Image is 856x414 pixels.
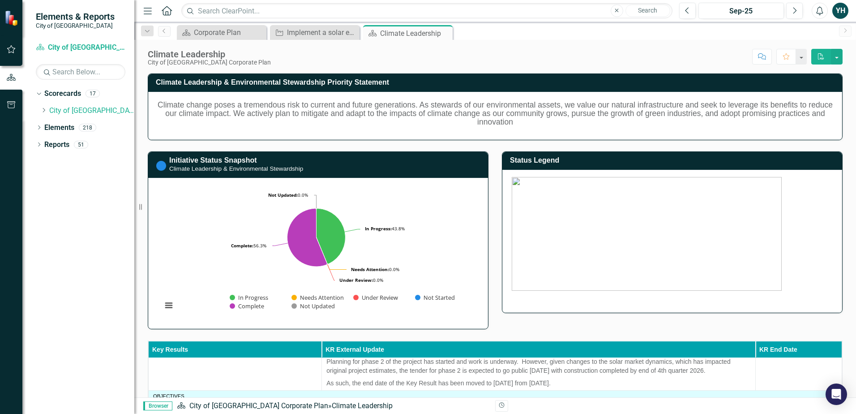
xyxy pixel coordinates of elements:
button: View chart menu, Chart [163,299,175,312]
div: » [177,401,488,411]
tspan: Needs Attention: [351,266,389,272]
tspan: Complete: [231,242,253,249]
img: ClearPoint Strategy [4,10,20,26]
tspan: Not Updated: [268,192,298,198]
a: Scorecards [44,89,81,99]
input: Search ClearPoint... [181,3,672,19]
div: Climate Leadership [332,401,393,410]
a: Initiative Status Snapshot [169,156,257,164]
div: Climate Leadership [148,49,271,59]
div: Sep-25 [702,6,781,17]
a: Elements [44,123,74,133]
img: Not Started [156,160,167,171]
a: Corporate Plan [179,27,264,38]
button: Search [625,4,670,17]
text: 56.3% [231,242,266,249]
path: Complete, 9. [287,208,327,267]
tspan: Under Review: [339,277,373,283]
button: Show Not Started [415,293,454,302]
div: Chart. Highcharts interactive chart. [158,185,479,319]
span: Elements & Reports [36,11,115,22]
div: Corporate Plan [194,27,264,38]
button: Show Under Review [353,293,399,302]
text: 0.0% [351,266,399,272]
p: As such, the end date of the Key Result has been moved to [DATE] from [DATE]. [326,377,751,388]
small: Climate Leadership & Environmental Stewardship [169,165,303,172]
text: Needs Attention [300,293,344,302]
a: City of [GEOGRAPHIC_DATA] Corporate Plan [36,43,125,53]
button: Show Complete [230,302,264,310]
button: Show Needs Attention [291,293,343,302]
button: Show Not Updated [291,302,334,310]
a: City of [GEOGRAPHIC_DATA] Corporate Plan [49,106,134,116]
button: Sep-25 [698,3,784,19]
a: City of [GEOGRAPHIC_DATA] Corporate Plan [189,401,328,410]
text: Not Updated [300,302,335,310]
div: 218 [79,124,96,131]
h3: Status Legend [510,156,838,164]
text: 43.8% [365,225,405,232]
input: Search Below... [36,64,125,80]
div: Climate Leadership [380,28,450,39]
div: Objectives [153,393,837,399]
path: In Progress, 7. [316,208,345,264]
tspan: In Progress: [365,225,392,232]
div: 51 [74,141,88,148]
p: Planning for phase 2 of the project has started and work is underway. However, given changes to t... [326,355,751,377]
h3: Climate Leadership & Environmental Stewardship Priority Statement [156,78,838,86]
span: Search [638,7,657,14]
a: Reports [44,140,69,150]
div: Implement a solar energy project for a municipal facility [287,27,357,38]
svg: Interactive chart [158,185,475,319]
text: 0.0% [339,277,383,283]
div: City of [GEOGRAPHIC_DATA] Corporate Plan [148,59,271,66]
div: Open Intercom Messenger [826,384,847,405]
button: Show In Progress [230,293,268,302]
small: City of [GEOGRAPHIC_DATA] [36,22,115,29]
span: Browser [143,401,172,410]
a: Implement a solar energy project for a municipal facility [272,27,357,38]
button: YH [832,3,848,19]
text: 0.0% [268,192,308,198]
h5: Climate change poses a tremendous risk to current and future generations. As stewards of our envi... [158,101,833,127]
div: 17 [86,90,100,98]
path: Not Started, 0. [317,237,328,264]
